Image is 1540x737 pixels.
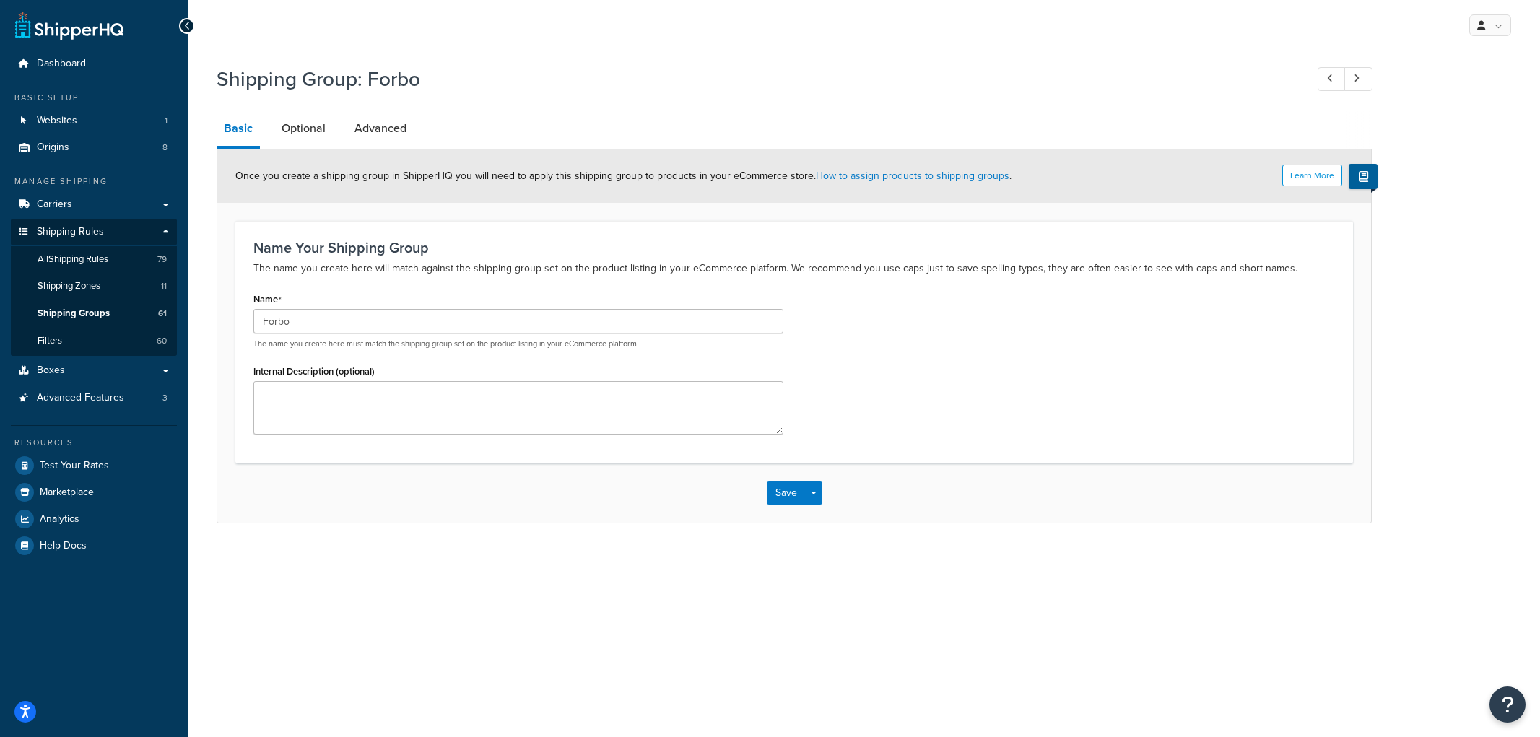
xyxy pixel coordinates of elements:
li: Websites [11,108,177,134]
span: Shipping Rules [37,226,104,238]
span: 11 [161,280,167,292]
li: Shipping Rules [11,219,177,356]
a: Shipping Rules [11,219,177,245]
p: The name you create here will match against the shipping group set on the product listing in your... [253,260,1335,277]
span: 8 [162,141,168,154]
span: Origins [37,141,69,154]
span: Analytics [40,513,79,526]
span: Dashboard [37,58,86,70]
h1: Shipping Group: Forbo [217,65,1291,93]
label: Name [253,294,282,305]
a: Marketplace [11,479,177,505]
span: 60 [157,335,167,347]
span: Shipping Zones [38,280,100,292]
span: 3 [162,392,168,404]
li: Advanced Features [11,385,177,411]
a: Advanced [347,111,414,146]
div: Basic Setup [11,92,177,104]
div: Manage Shipping [11,175,177,188]
li: Filters [11,328,177,354]
span: Carriers [37,199,72,211]
a: Test Your Rates [11,453,177,479]
span: 1 [165,115,168,127]
button: Learn More [1282,165,1342,186]
a: Shipping Groups61 [11,300,177,327]
button: Open Resource Center [1489,686,1526,723]
a: Websites1 [11,108,177,134]
h3: Name Your Shipping Group [253,240,1335,256]
span: 61 [158,308,167,320]
span: Marketplace [40,487,94,499]
a: Advanced Features3 [11,385,177,411]
span: Shipping Groups [38,308,110,320]
a: How to assign products to shipping groups [816,168,1009,183]
li: Shipping Groups [11,300,177,327]
a: Previous Record [1318,67,1346,91]
a: Carriers [11,191,177,218]
label: Internal Description (optional) [253,366,375,377]
span: 79 [157,253,167,266]
span: Websites [37,115,77,127]
a: Next Record [1344,67,1372,91]
div: Resources [11,437,177,449]
span: Advanced Features [37,392,124,404]
a: Boxes [11,357,177,384]
a: Filters60 [11,328,177,354]
li: Origins [11,134,177,161]
a: AllShipping Rules79 [11,246,177,273]
a: Dashboard [11,51,177,77]
a: Analytics [11,506,177,532]
button: Save [767,481,806,505]
li: Shipping Zones [11,273,177,300]
a: Basic [217,111,260,149]
span: All Shipping Rules [38,253,108,266]
span: Filters [38,335,62,347]
span: Boxes [37,365,65,377]
a: Shipping Zones11 [11,273,177,300]
span: Help Docs [40,540,87,552]
span: Once you create a shipping group in ShipperHQ you will need to apply this shipping group to produ... [235,168,1012,183]
a: Origins8 [11,134,177,161]
a: Optional [274,111,333,146]
p: The name you create here must match the shipping group set on the product listing in your eCommer... [253,339,783,349]
a: Help Docs [11,533,177,559]
span: Test Your Rates [40,460,109,472]
button: Show Help Docs [1349,164,1378,189]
